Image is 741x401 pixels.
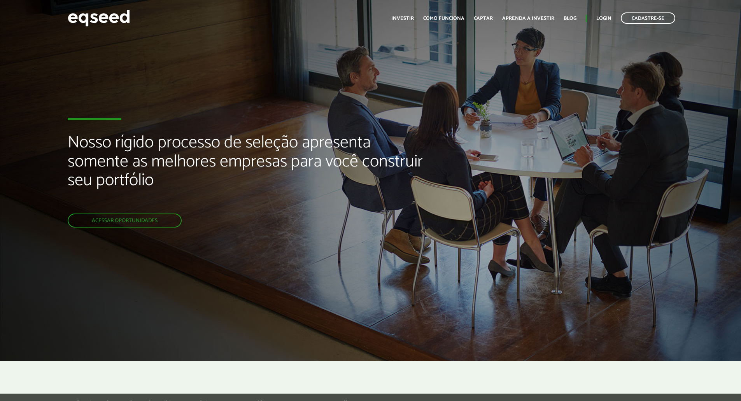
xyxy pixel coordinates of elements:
h2: Nosso rígido processo de seleção apresenta somente as melhores empresas para você construir seu p... [68,133,427,213]
img: EqSeed [68,8,130,28]
a: Login [596,16,611,21]
a: Aprenda a investir [502,16,554,21]
a: Como funciona [423,16,464,21]
a: Captar [474,16,493,21]
a: Acessar oportunidades [68,214,182,228]
a: Blog [564,16,576,21]
a: Investir [391,16,414,21]
a: Cadastre-se [621,12,675,24]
